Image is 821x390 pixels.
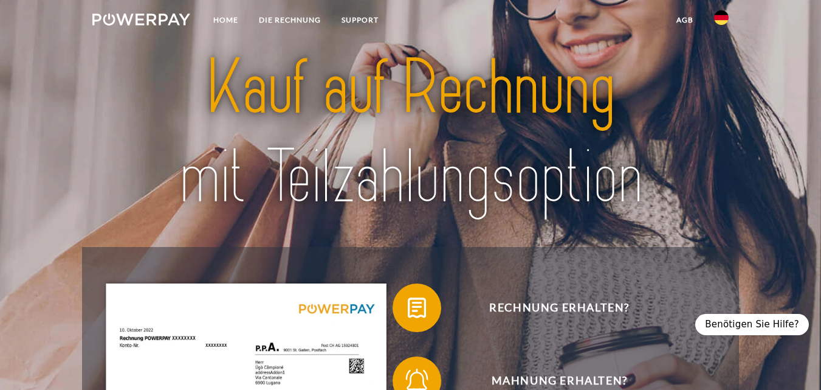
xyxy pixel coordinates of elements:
[714,10,729,25] img: de
[331,9,389,31] a: SUPPORT
[249,9,331,31] a: DIE RECHNUNG
[695,314,809,335] div: Benötigen Sie Hilfe?
[393,284,709,332] button: Rechnung erhalten?
[666,9,704,31] a: agb
[92,13,190,26] img: logo-powerpay-white.svg
[410,284,708,332] span: Rechnung erhalten?
[203,9,249,31] a: Home
[402,293,432,323] img: qb_bill.svg
[124,39,698,226] img: title-powerpay_de.svg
